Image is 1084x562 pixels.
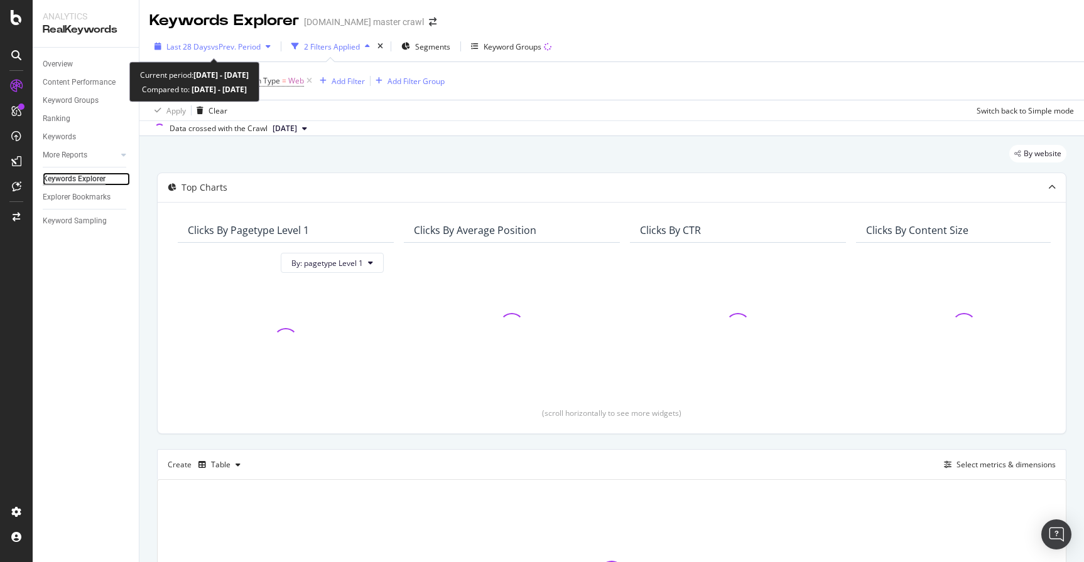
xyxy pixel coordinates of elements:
[273,123,297,134] span: 2025 Aug. 25th
[282,75,286,86] span: =
[209,105,227,116] div: Clear
[192,100,227,120] button: Clear
[43,94,130,107] a: Keyword Groups
[43,215,130,228] a: Keyword Sampling
[414,224,536,236] div: Clicks By Average Position
[43,215,107,228] div: Keyword Sampling
[1024,150,1061,157] span: By website
[484,41,541,52] div: Keyword Groups
[43,76,130,89] a: Content Performance
[43,149,87,162] div: More Reports
[166,105,186,116] div: Apply
[640,224,701,236] div: Clicks By CTR
[388,76,445,87] div: Add Filter Group
[977,105,1074,116] div: Switch back to Simple mode
[43,112,70,125] div: Ranking
[43,10,129,23] div: Analytics
[173,408,1051,418] div: (scroll horizontally to see more widgets)
[140,68,249,82] div: Current period:
[182,181,227,194] div: Top Charts
[286,36,375,56] button: 2 Filters Applied
[939,457,1056,472] button: Select metrics & dimensions
[415,41,450,52] span: Segments
[304,41,360,52] div: 2 Filters Applied
[43,172,106,186] div: Keywords Explorer
[43,191,111,204] div: Explorer Bookmarks
[211,41,261,52] span: vs Prev. Period
[43,172,130,186] a: Keywords Explorer
[168,455,246,475] div: Create
[149,100,186,120] button: Apply
[43,76,116,89] div: Content Performance
[43,58,73,71] div: Overview
[188,224,309,236] div: Clicks By pagetype Level 1
[304,16,424,28] div: [DOMAIN_NAME] master crawl
[142,82,247,97] div: Compared to:
[375,40,386,53] div: times
[268,121,312,136] button: [DATE]
[466,36,556,56] button: Keyword Groups
[193,455,246,475] button: Table
[43,191,130,204] a: Explorer Bookmarks
[43,58,130,71] a: Overview
[371,73,445,88] button: Add Filter Group
[170,123,268,134] div: Data crossed with the Crawl
[281,253,384,273] button: By: pagetype Level 1
[149,36,276,56] button: Last 28 DaysvsPrev. Period
[288,72,304,90] span: Web
[315,73,365,88] button: Add Filter
[866,224,968,236] div: Clicks By Content Size
[43,23,129,37] div: RealKeywords
[332,76,365,87] div: Add Filter
[972,100,1074,120] button: Switch back to Simple mode
[211,461,230,469] div: Table
[43,94,99,107] div: Keyword Groups
[166,41,211,52] span: Last 28 Days
[429,18,436,26] div: arrow-right-arrow-left
[193,70,249,80] b: [DATE] - [DATE]
[190,84,247,95] b: [DATE] - [DATE]
[396,36,455,56] button: Segments
[957,459,1056,470] div: Select metrics & dimensions
[43,112,130,125] a: Ranking
[149,10,299,31] div: Keywords Explorer
[43,149,117,162] a: More Reports
[43,130,130,144] a: Keywords
[1009,145,1066,162] div: legacy label
[43,130,76,144] div: Keywords
[1041,519,1071,549] div: Open Intercom Messenger
[291,258,363,268] span: By: pagetype Level 1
